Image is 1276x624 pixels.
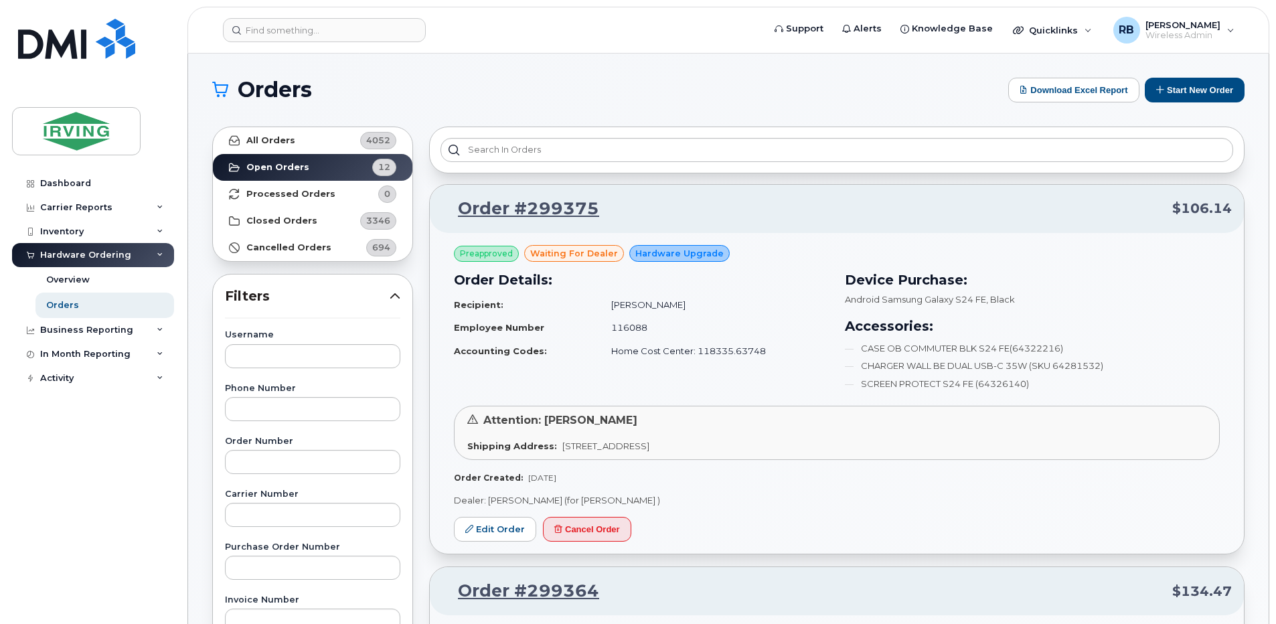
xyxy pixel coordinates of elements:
[372,241,390,254] span: 694
[599,316,829,339] td: 116088
[460,248,513,260] span: Preapproved
[384,187,390,200] span: 0
[454,345,547,356] strong: Accounting Codes:
[366,134,390,147] span: 4052
[225,384,400,393] label: Phone Number
[845,270,1220,290] h3: Device Purchase:
[213,181,412,208] a: Processed Orders0
[225,490,400,499] label: Carrier Number
[845,316,1220,336] h3: Accessories:
[1008,78,1139,102] button: Download Excel Report
[378,161,390,173] span: 12
[213,154,412,181] a: Open Orders12
[543,517,631,542] button: Cancel Order
[1172,199,1232,218] span: $106.14
[246,162,309,173] strong: Open Orders
[238,80,312,100] span: Orders
[1145,78,1245,102] button: Start New Order
[246,242,331,253] strong: Cancelled Orders
[599,339,829,363] td: Home Cost Center: 118335.63748
[562,441,649,451] span: [STREET_ADDRESS]
[246,189,335,200] strong: Processed Orders
[986,294,1015,305] span: , Black
[530,247,618,260] span: waiting for dealer
[1172,582,1232,601] span: $134.47
[528,473,556,483] span: [DATE]
[845,342,1220,355] li: CASE OB COMMUTER BLK S24 FE(64322216)
[213,208,412,234] a: Closed Orders3346
[246,216,317,226] strong: Closed Orders
[441,138,1233,162] input: Search in orders
[454,299,503,310] strong: Recipient:
[483,414,637,426] span: Attention: [PERSON_NAME]
[442,579,599,603] a: Order #299364
[225,331,400,339] label: Username
[454,494,1220,507] p: Dealer: [PERSON_NAME] (for [PERSON_NAME] )
[442,197,599,221] a: Order #299375
[225,596,400,605] label: Invoice Number
[225,437,400,446] label: Order Number
[246,135,295,146] strong: All Orders
[366,214,390,227] span: 3346
[454,270,829,290] h3: Order Details:
[845,378,1220,390] li: SCREEN PROTECT S24 FE (64326140)
[225,287,390,306] span: Filters
[635,247,724,260] span: Hardware Upgrade
[213,234,412,261] a: Cancelled Orders694
[845,294,986,305] span: Android Samsung Galaxy S24 FE
[225,543,400,552] label: Purchase Order Number
[454,322,544,333] strong: Employee Number
[599,293,829,317] td: [PERSON_NAME]
[467,441,557,451] strong: Shipping Address:
[845,360,1220,372] li: CHARGER WALL BE DUAL USB-C 35W (SKU 64281532)
[213,127,412,154] a: All Orders4052
[454,473,523,483] strong: Order Created:
[454,517,536,542] a: Edit Order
